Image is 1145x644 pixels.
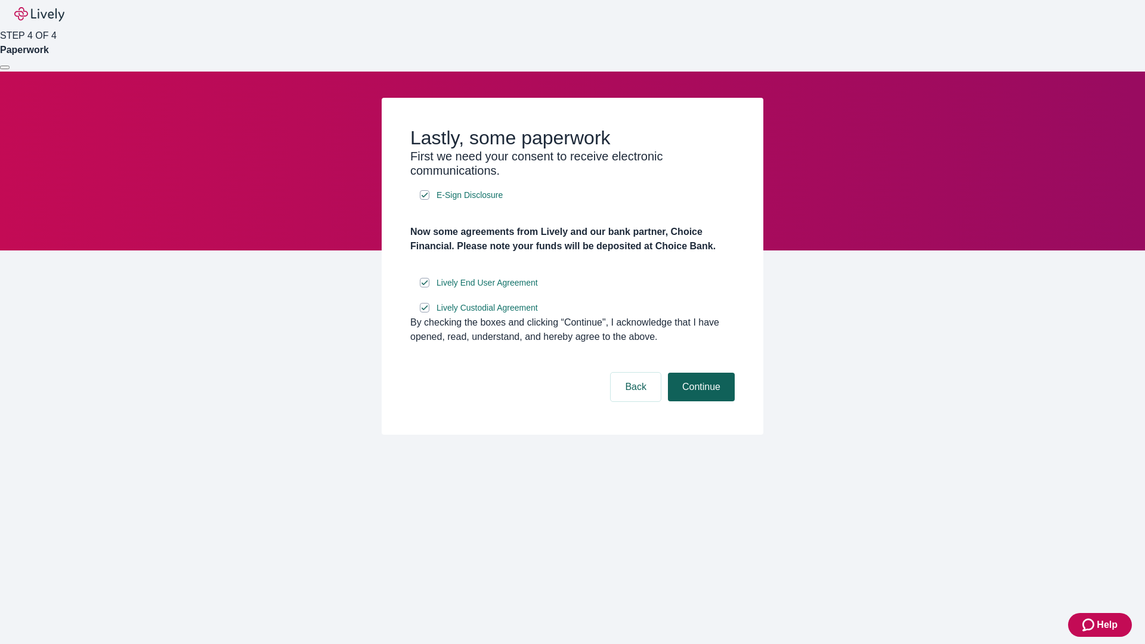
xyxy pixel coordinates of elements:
span: Lively End User Agreement [437,277,538,289]
a: e-sign disclosure document [434,301,540,315]
button: Zendesk support iconHelp [1068,613,1132,637]
button: Back [611,373,661,401]
a: e-sign disclosure document [434,188,505,203]
a: e-sign disclosure document [434,275,540,290]
span: Lively Custodial Agreement [437,302,538,314]
svg: Zendesk support icon [1082,618,1097,632]
h4: Now some agreements from Lively and our bank partner, Choice Financial. Please note your funds wi... [410,225,735,253]
span: E-Sign Disclosure [437,189,503,202]
div: By checking the boxes and clicking “Continue", I acknowledge that I have opened, read, understand... [410,315,735,344]
h2: Lastly, some paperwork [410,126,735,149]
img: Lively [14,7,64,21]
button: Continue [668,373,735,401]
h3: First we need your consent to receive electronic communications. [410,149,735,178]
span: Help [1097,618,1118,632]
